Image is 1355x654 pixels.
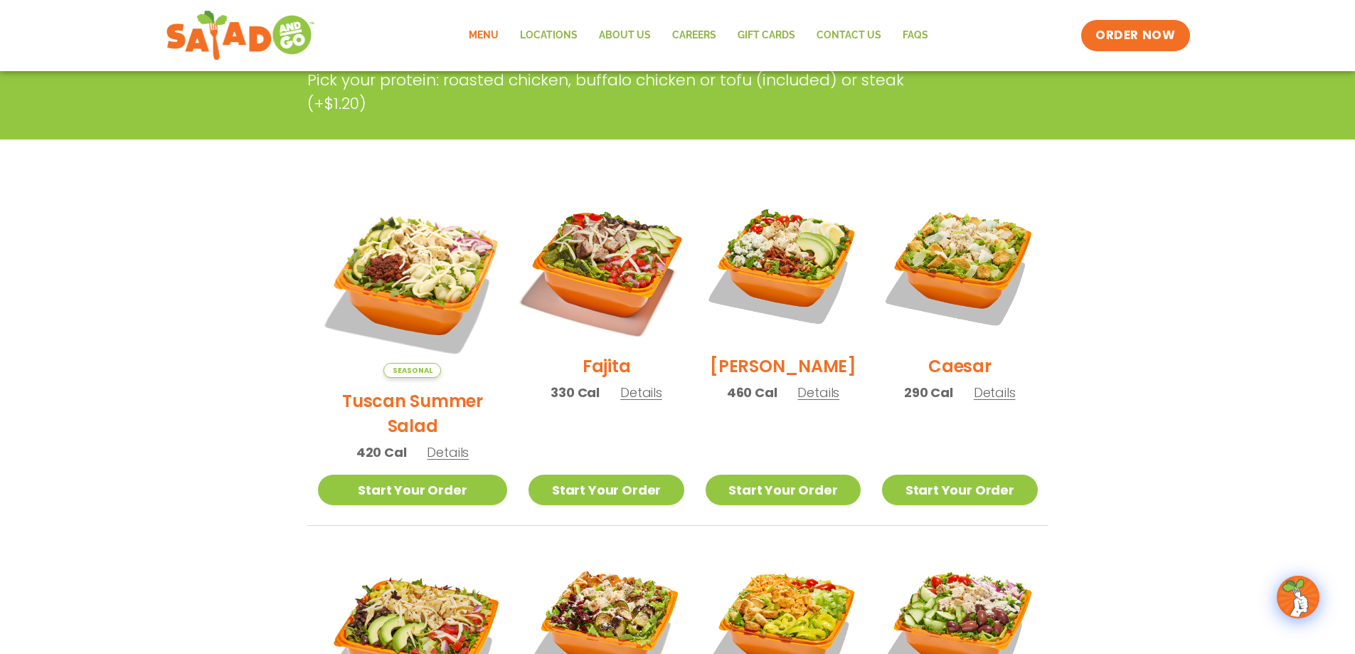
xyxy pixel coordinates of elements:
[882,188,1037,343] img: Product photo for Caesar Salad
[882,475,1037,505] a: Start Your Order
[806,19,892,52] a: Contact Us
[318,475,508,505] a: Start Your Order
[356,443,407,462] span: 420 Cal
[588,19,661,52] a: About Us
[727,19,806,52] a: GIFT CARDS
[318,188,508,378] img: Product photo for Tuscan Summer Salad
[797,384,839,401] span: Details
[1095,27,1175,44] span: ORDER NOW
[528,475,684,505] a: Start Your Order
[706,475,861,505] a: Start Your Order
[509,19,588,52] a: Locations
[1278,577,1318,617] img: wpChatIcon
[458,19,939,52] nav: Menu
[583,354,631,379] h2: Fajita
[515,174,697,357] img: Product photo for Fajita Salad
[307,68,940,115] p: Pick your protein: roasted chicken, buffalo chicken or tofu (included) or steak (+$1.20)
[661,19,727,52] a: Careers
[928,354,992,379] h2: Caesar
[458,19,509,52] a: Menu
[383,363,441,378] span: Seasonal
[1081,20,1189,51] a: ORDER NOW
[318,389,508,438] h2: Tuscan Summer Salad
[620,384,662,401] span: Details
[974,384,1016,401] span: Details
[427,443,469,461] span: Details
[706,188,861,343] img: Product photo for Cobb Salad
[551,383,600,402] span: 330 Cal
[904,383,953,402] span: 290 Cal
[710,354,856,379] h2: [PERSON_NAME]
[166,7,316,64] img: new-SAG-logo-768×292
[727,383,777,402] span: 460 Cal
[892,19,939,52] a: FAQs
